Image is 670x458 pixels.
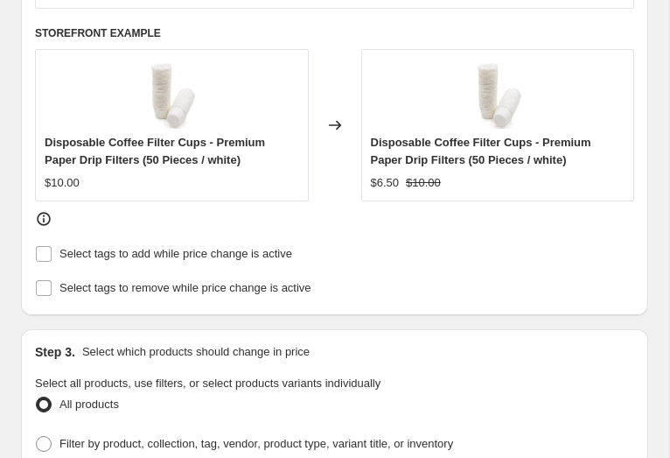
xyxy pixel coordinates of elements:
[82,343,310,361] p: Select which products should change in price
[35,377,380,390] span: Select all products, use filters, or select products variants individually
[463,59,533,129] img: c57a8879-d43f-4085-a4b5-f1396fe63563_80x.jpg
[59,247,292,260] span: Select tags to add while price change is active
[35,343,75,361] h2: Step 3.
[59,398,119,411] span: All products
[59,281,311,294] span: Select tags to remove while price change is active
[406,174,441,192] strike: $10.00
[45,136,265,166] span: Disposable Coffee Filter Cups - Premium Paper Drip Filters (50 Pieces / white)
[45,174,80,192] div: $10.00
[371,136,591,166] span: Disposable Coffee Filter Cups - Premium Paper Drip Filters (50 Pieces / white)
[136,59,206,129] img: c57a8879-d43f-4085-a4b5-f1396fe63563_80x.jpg
[59,437,453,450] span: Filter by product, collection, tag, vendor, product type, variant title, or inventory
[371,174,400,192] div: $6.50
[35,26,634,40] h6: STOREFRONT EXAMPLE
